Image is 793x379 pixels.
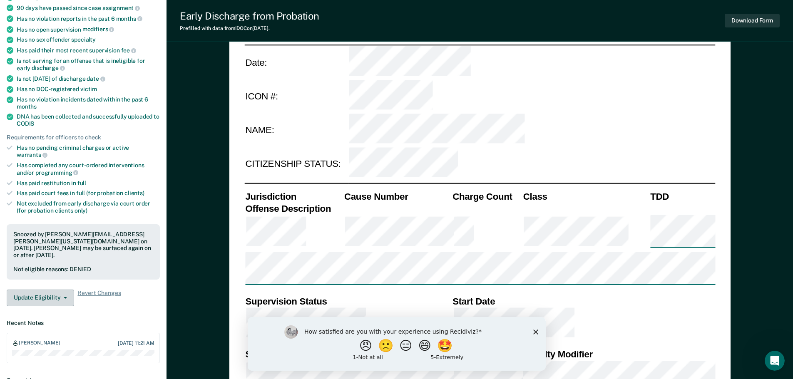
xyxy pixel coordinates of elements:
[17,162,160,176] div: Has completed any court-ordered interventions and/or
[17,86,160,93] div: Has no DOC-registered
[80,86,97,92] span: victim
[244,113,348,147] td: NAME:
[452,295,715,307] th: Start Date
[7,290,74,306] button: Update Eligibility
[17,200,160,214] div: Not excluded from early discharge via court order (for probation clients
[124,190,144,196] span: clients)
[765,351,785,371] iframe: Intercom live chat
[522,190,649,202] th: Class
[17,75,160,82] div: Is not [DATE] of discharge
[248,317,546,371] iframe: Survey by Kim from Recidiviz
[118,340,154,346] div: [DATE] 11:21 AM
[13,231,153,259] div: Snoozed by [PERSON_NAME][EMAIL_ADDRESS][PERSON_NAME][US_STATE][DOMAIN_NAME] on [DATE]. [PERSON_NA...
[17,15,160,22] div: Has no violation reports in the past 6
[452,190,522,202] th: Charge Count
[17,120,34,127] span: CODIS
[725,14,780,27] button: Download Form
[244,45,348,79] td: Date:
[180,10,319,22] div: Early Discharge from Probation
[32,64,65,71] span: discharge
[17,4,160,12] div: 90 days have passed since case
[343,190,451,202] th: Cause Number
[17,47,160,54] div: Has paid their most recent supervision
[244,295,452,307] th: Supervision Status
[17,144,160,159] div: Has no pending criminal charges or active
[17,151,47,158] span: warrants
[19,340,60,347] div: [PERSON_NAME]
[244,147,348,181] td: CITIZENSHIP STATUS:
[522,348,715,360] th: Penalty Modifier
[180,25,319,31] div: Prefilled with data from IDOC on [DATE] .
[17,103,37,110] span: months
[17,96,160,110] div: Has no violation incidents dated within the past 6
[82,26,114,32] span: modifiers
[244,190,343,202] th: Jurisdiction
[17,26,160,33] div: Has no open supervision
[75,207,87,214] span: only)
[13,266,153,273] div: Not eligible reasons: DENIED
[17,36,160,43] div: Has no sex offender
[17,180,160,187] div: Has paid restitution in
[17,113,160,127] div: DNA has been collected and successfully uploaded to
[244,79,348,113] td: ICON #:
[71,36,96,43] span: specialty
[77,180,86,186] span: full
[649,190,715,202] th: TDD
[116,15,142,22] span: months
[77,290,121,306] span: Revert Changes
[35,169,78,176] span: programming
[17,57,160,72] div: Is not serving for an offense that is ineligible for early
[102,5,140,11] span: assignment
[7,320,160,327] dt: Recent Notes
[244,202,343,214] th: Offense Description
[244,348,324,360] th: Sentence Date
[7,134,160,141] div: Requirements for officers to check
[17,190,160,197] div: Has paid court fees in full (for probation
[121,47,136,54] span: fee
[87,75,105,82] span: date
